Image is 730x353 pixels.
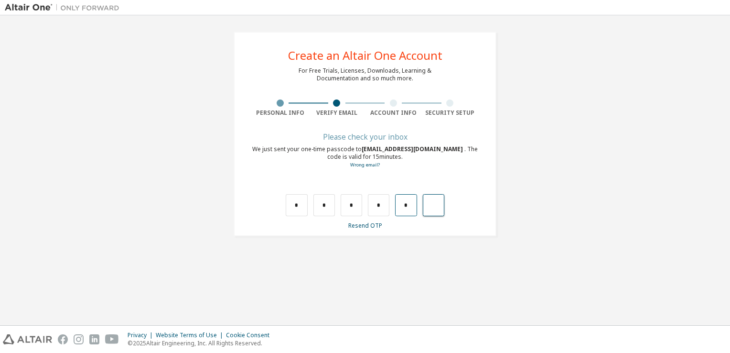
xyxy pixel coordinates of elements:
div: Please check your inbox [252,134,478,140]
div: Privacy [128,331,156,339]
img: linkedin.svg [89,334,99,344]
img: instagram.svg [74,334,84,344]
img: altair_logo.svg [3,334,52,344]
a: Resend OTP [348,221,382,230]
div: Cookie Consent [226,331,275,339]
div: Personal Info [252,109,309,117]
img: Altair One [5,3,124,12]
a: Go back to the registration form [350,162,380,168]
div: For Free Trials, Licenses, Downloads, Learning & Documentation and so much more. [299,67,431,82]
div: Security Setup [422,109,479,117]
p: © 2025 Altair Engineering, Inc. All Rights Reserved. [128,339,275,347]
div: Account Info [365,109,422,117]
img: facebook.svg [58,334,68,344]
div: Website Terms of Use [156,331,226,339]
span: [EMAIL_ADDRESS][DOMAIN_NAME] [362,145,464,153]
div: We just sent your one-time passcode to . The code is valid for 15 minutes. [252,145,478,169]
img: youtube.svg [105,334,119,344]
div: Create an Altair One Account [288,50,442,61]
div: Verify Email [309,109,365,117]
